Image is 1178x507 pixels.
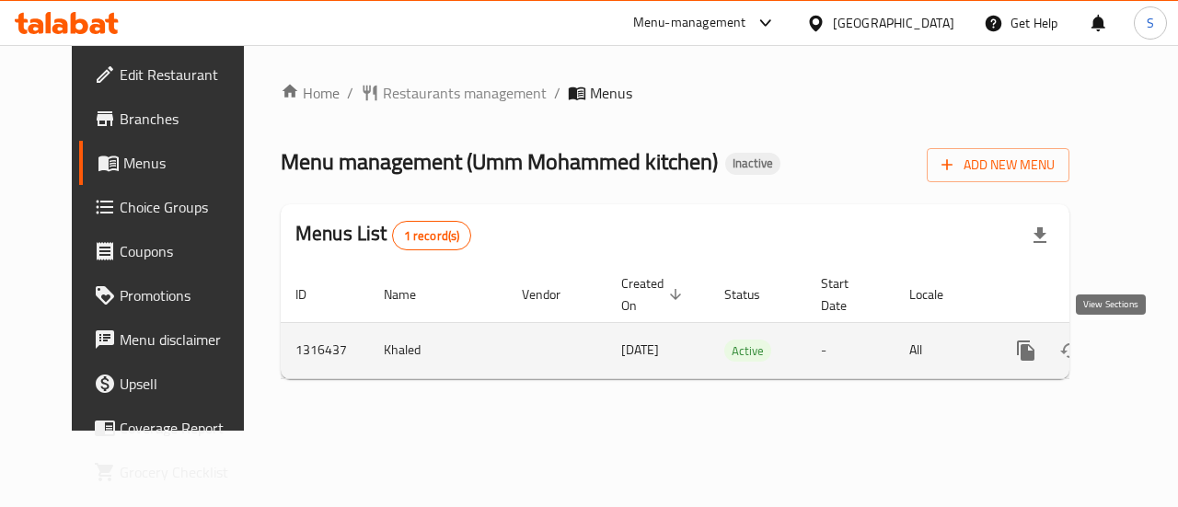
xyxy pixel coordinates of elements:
span: Coverage Report [120,417,254,439]
div: Export file [1018,213,1062,258]
span: Menus [590,82,632,104]
button: Add New Menu [927,148,1069,182]
a: Restaurants management [361,82,547,104]
div: Menu-management [633,12,746,34]
a: Edit Restaurant [79,52,269,97]
span: Active [724,340,771,362]
a: Promotions [79,273,269,317]
td: Khaled [369,322,507,378]
div: [GEOGRAPHIC_DATA] [833,13,954,33]
span: Locale [909,283,967,305]
a: Menus [79,141,269,185]
span: S [1147,13,1154,33]
span: Status [724,283,784,305]
button: more [1004,328,1048,373]
span: Choice Groups [120,196,254,218]
a: Upsell [79,362,269,406]
span: Promotions [120,284,254,306]
div: Active [724,340,771,362]
span: Inactive [725,156,780,171]
span: Grocery Checklist [120,461,254,483]
div: Total records count [392,221,472,250]
span: Branches [120,108,254,130]
a: Menu disclaimer [79,317,269,362]
div: Inactive [725,153,780,175]
li: / [554,82,560,104]
li: / [347,82,353,104]
td: All [895,322,989,378]
a: Branches [79,97,269,141]
span: Edit Restaurant [120,63,254,86]
span: Coupons [120,240,254,262]
span: ID [295,283,330,305]
span: Created On [621,272,687,317]
td: - [806,322,895,378]
a: Grocery Checklist [79,450,269,494]
a: Choice Groups [79,185,269,229]
span: Vendor [522,283,584,305]
a: Coverage Report [79,406,269,450]
span: Menu management ( Umm Mohammed kitchen ) [281,141,718,182]
a: Home [281,82,340,104]
span: Restaurants management [383,82,547,104]
span: Start Date [821,272,872,317]
span: Name [384,283,440,305]
h2: Menus List [295,220,471,250]
span: 1 record(s) [393,227,471,245]
span: Add New Menu [941,154,1055,177]
nav: breadcrumb [281,82,1069,104]
a: Coupons [79,229,269,273]
span: [DATE] [621,338,659,362]
td: 1316437 [281,322,369,378]
span: Menus [123,152,254,174]
span: Upsell [120,373,254,395]
span: Menu disclaimer [120,328,254,351]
